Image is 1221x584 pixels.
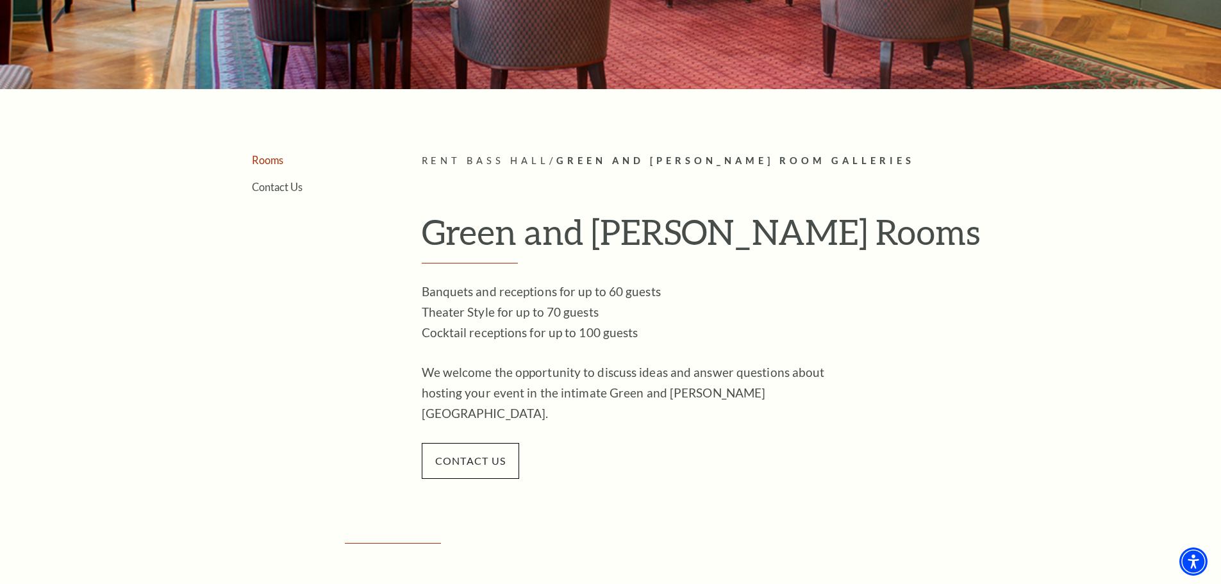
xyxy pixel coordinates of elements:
[422,362,838,424] p: We welcome the opportunity to discuss ideas and answer questions about hosting your event in the ...
[556,155,915,166] span: Green And [PERSON_NAME] Room Galleries
[422,284,661,340] span: Banquets and receptions for up to 60 guests Theater Style for up to 70 guests Cocktail receptions...
[422,155,550,166] span: Rent Bass Hall
[252,154,283,166] a: Rooms
[422,211,1008,263] h1: Green and [PERSON_NAME] Rooms
[422,153,1008,169] p: /
[252,181,303,193] a: Contact Us
[435,455,506,467] a: contact us
[1179,547,1208,576] div: Accessibility Menu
